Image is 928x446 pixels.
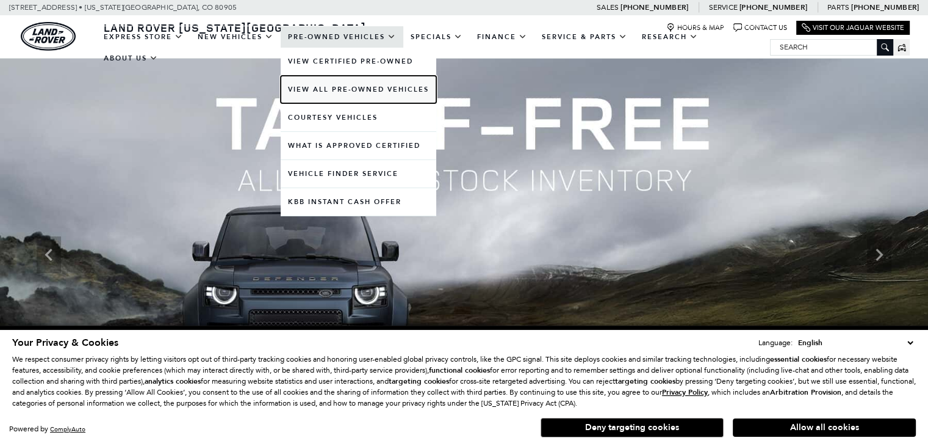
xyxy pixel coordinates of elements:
a: KBB Instant Cash Offer [281,188,436,216]
button: Allow all cookies [733,419,916,437]
u: Privacy Policy [662,387,708,397]
nav: Main Navigation [96,26,770,69]
a: What Is Approved Certified [281,132,436,159]
div: Powered by [9,425,85,433]
a: [STREET_ADDRESS] • [US_STATE][GEOGRAPHIC_DATA], CO 80905 [9,3,237,12]
strong: targeting cookies [615,376,675,386]
span: Service [708,3,737,12]
a: Land Rover [US_STATE][GEOGRAPHIC_DATA] [96,20,373,35]
div: Next [867,236,891,273]
a: Hours & Map [666,23,724,32]
div: Language: [758,339,793,346]
div: Previous [37,236,61,273]
button: Deny targeting cookies [541,418,724,437]
strong: essential cookies [770,354,827,364]
a: [PHONE_NUMBER] [620,2,688,12]
a: Vehicle Finder Service [281,160,436,188]
a: View Certified Pre-Owned [281,48,436,75]
a: Finance [470,26,534,48]
a: Specials [403,26,470,48]
span: Land Rover [US_STATE][GEOGRAPHIC_DATA] [104,20,366,35]
a: View All Pre-Owned Vehicles [281,76,436,103]
a: Courtesy Vehicles [281,104,436,131]
p: We respect consumer privacy rights by letting visitors opt out of third-party tracking cookies an... [12,354,916,409]
input: Search [771,40,893,54]
strong: targeting cookies [389,376,449,386]
a: EXPRESS STORE [96,26,190,48]
a: Pre-Owned Vehicles [281,26,403,48]
strong: analytics cookies [145,376,201,386]
a: Privacy Policy [662,388,708,397]
a: Visit Our Jaguar Website [802,23,904,32]
a: [PHONE_NUMBER] [851,2,919,12]
strong: functional cookies [429,365,490,375]
select: Language Select [795,337,916,349]
a: About Us [96,48,165,69]
a: Service & Parts [534,26,635,48]
a: Research [635,26,705,48]
a: New Vehicles [190,26,281,48]
a: land-rover [21,22,76,51]
span: Sales [597,3,619,12]
a: [PHONE_NUMBER] [739,2,807,12]
strong: Arbitration Provision [770,387,841,397]
img: Land Rover [21,22,76,51]
a: ComplyAuto [50,425,85,433]
a: Contact Us [733,23,787,32]
span: Your Privacy & Cookies [12,336,118,349]
span: Parts [827,3,849,12]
